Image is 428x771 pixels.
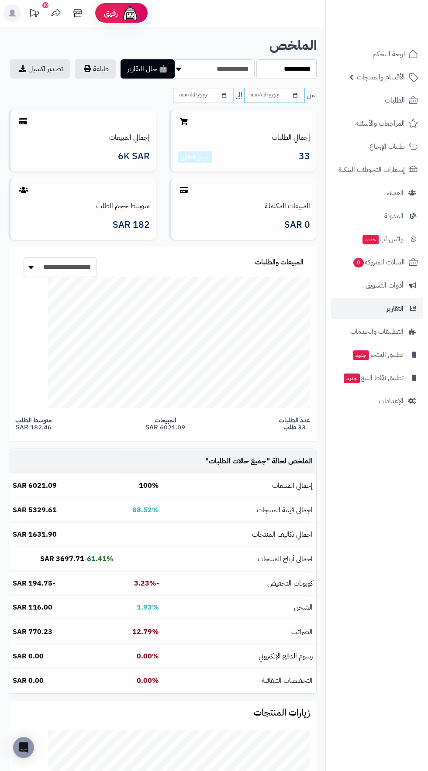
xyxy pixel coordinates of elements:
[13,480,57,491] b: 6021.09 SAR
[162,523,316,547] td: اجمالي تكاليف المنتجات
[350,326,404,338] span: التطبيقات والخدمات
[331,252,423,273] a: السلات المتروكة0
[113,220,150,230] span: 182 SAR
[279,417,310,431] span: عدد الطلبات 33 طلب
[10,59,70,79] a: تصدير اكسيل
[96,201,150,211] a: متوسط حجم الطلب
[15,417,52,431] span: متوسط الطلب 182.46 SAR
[162,572,316,596] td: كوبونات التخفيض
[15,708,310,718] h3: زيارات المنتجات
[331,113,423,134] a: المراجعات والأسئلة
[343,372,404,384] span: تطبيق نقاط البيع
[331,136,423,157] a: طلبات الإرجاع
[9,547,117,571] td: -
[121,4,139,22] img: ai-face.png
[23,4,45,24] a: تحديثات المنصة
[13,651,44,661] b: 0.00 SAR
[331,367,423,388] a: تطبيق نقاط البيعجديد
[387,302,404,315] span: التقارير
[338,164,405,176] span: إشعارات التحويلات البنكية
[379,395,404,407] span: الإعدادات
[356,117,405,130] span: المراجعات والأسئلة
[162,669,316,693] td: التخفيضات التلقائية
[162,644,316,668] td: رسوم الدفع الإلكتروني
[357,71,405,83] span: الأقسام والمنتجات
[132,505,159,515] b: 88.52%
[42,2,48,8] div: 10
[13,675,44,686] b: 0.00 SAR
[139,480,159,491] b: 100%
[362,233,404,245] span: وآتس آب
[362,235,379,244] span: جديد
[13,737,34,758] div: Open Intercom Messenger
[369,22,420,41] img: logo-2.png
[331,298,423,319] a: التقارير
[13,505,57,515] b: 5329.61 SAR
[162,620,316,644] td: الضرائب
[331,391,423,411] a: الإعدادات
[181,153,209,162] a: عرض التقارير
[387,187,404,199] span: العملاء
[132,627,159,637] b: 12.79%
[145,417,185,431] span: المبيعات 6021.09 SAR
[118,151,150,161] span: 6K SAR
[331,229,423,250] a: وآتس آبجديد
[137,651,159,661] b: 0.00%
[162,474,316,498] td: إجمالي المبيعات
[13,602,52,613] b: 116.00 SAR
[366,279,404,291] span: أدوات التسويق
[353,258,364,267] span: 0
[369,140,405,153] span: طلبات الإرجاع
[137,675,159,686] b: 0.00%
[162,596,316,620] td: الشحن
[137,602,159,613] b: 1.93%
[352,349,404,361] span: تطبيق المتجر
[373,48,405,60] span: لوحة التحكم
[331,275,423,296] a: أدوات التسويق
[352,256,405,268] span: السلات المتروكة
[269,35,317,55] b: الملخص
[272,132,310,143] a: إجمالي الطلبات
[331,90,423,111] a: الطلبات
[331,44,423,65] a: لوحة التحكم
[235,90,242,100] span: إلى
[162,547,316,571] td: اجمالي أرباح المنتجات
[162,498,316,522] td: اجمالي قيمة المنتجات
[13,578,55,589] b: -194.75 SAR
[284,220,310,230] span: 0 SAR
[265,201,310,211] a: المبيعات المكتملة
[331,321,423,342] a: التطبيقات والخدمات
[385,94,405,106] span: الطلبات
[87,554,114,564] b: 61.41%
[104,8,118,18] span: رفيق
[162,449,316,473] td: الملخص لحالة " "
[121,59,175,79] button: 🤖 حلل التقارير
[40,554,84,564] b: 3697.71 SAR
[331,182,423,203] a: العملاء
[255,259,304,267] h3: المبيعات والطلبات
[331,344,423,365] a: تطبيق المتجرجديد
[13,529,57,540] b: 1631.90 SAR
[209,456,266,466] span: جميع حالات الطلبات
[134,578,159,589] b: -3.23%
[384,210,404,222] span: المدونة
[331,206,423,226] a: المدونة
[299,151,310,164] span: 33
[13,627,52,637] b: 770.23 SAR
[75,59,116,79] button: طباعة
[307,90,315,100] span: من
[344,374,360,383] span: جديد
[331,159,423,180] a: إشعارات التحويلات البنكية
[109,132,150,143] a: إجمالي المبيعات
[353,350,369,360] span: جديد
